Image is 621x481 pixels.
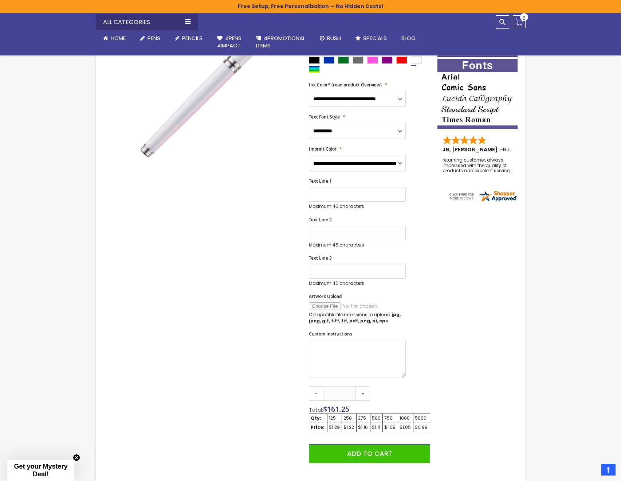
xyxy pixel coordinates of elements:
[513,15,526,28] a: 0
[14,463,67,478] span: Get your Mystery Deal!
[7,460,74,481] div: Get your Mystery Deal!Close teaser
[500,146,563,153] span: - ,
[309,217,332,223] span: Text Line 2
[249,30,313,54] a: 4PROMOTIONALITEMS
[309,406,323,414] span: Total:
[400,415,412,421] div: 1000
[182,34,203,42] span: Pencils
[415,415,428,421] div: 5000
[415,424,428,430] div: $0.99
[217,34,241,49] span: 4Pens 4impact
[343,424,355,430] div: $1.22
[401,34,416,42] span: Blog
[96,14,198,30] div: All Categories
[394,30,423,46] a: Blog
[329,424,341,430] div: $1.29
[111,34,126,42] span: Home
[384,424,396,430] div: $1.08
[443,146,500,153] span: JB, [PERSON_NAME]
[355,386,370,401] a: +
[327,34,341,42] span: Rush
[309,293,342,299] span: Artwork Upload
[309,242,406,248] p: Maximum 45 characters
[311,424,325,430] strong: Price:
[372,424,381,430] div: $1.11
[400,424,412,430] div: $1.05
[309,203,406,209] p: Maximum 45 characters
[443,158,513,173] div: returning customer, always impressed with the quality of products and excelent service, will retu...
[309,146,337,152] span: Imprint Color
[358,415,369,421] div: 375
[210,30,249,54] a: 4Pens4impact
[601,464,616,476] a: Top
[353,57,363,64] div: Grey
[329,415,341,421] div: 125
[384,415,396,421] div: 750
[133,30,168,46] a: Pens
[309,312,406,323] p: Compatible file extensions to upload:
[148,34,160,42] span: Pens
[343,415,355,421] div: 250
[309,178,332,184] span: Text Line 1
[323,57,334,64] div: Blue
[448,190,518,203] img: 4pens.com widget logo
[396,57,407,64] div: Red
[311,415,321,421] strong: Qty:
[309,82,382,88] span: Ink Color* (read product Overview)
[358,424,369,430] div: $1.16
[309,280,406,286] p: Maximum 45 characters
[309,255,332,261] span: Text Line 3
[503,146,512,153] span: NJ
[382,57,393,64] div: Purple
[448,198,518,204] a: 4pens.com certificate URL
[437,59,518,129] img: font-personalization-examples
[367,57,378,64] div: Pink
[327,404,349,414] span: 161.25
[309,311,401,323] strong: jpg, jpeg, gif, tiff, tif, pdf, png, ai, eps
[168,30,210,46] a: Pencils
[348,30,394,46] a: Specials
[309,114,340,120] span: Text Font Style
[323,404,349,414] span: $
[523,15,526,22] span: 0
[73,454,80,461] button: Close teaser
[309,386,323,401] a: -
[96,30,133,46] a: Home
[347,449,392,458] span: Add to Cart
[309,57,320,64] div: Black
[309,444,430,463] button: Add to Cart
[309,66,320,73] div: Assorted
[256,34,305,49] span: 4PROMOTIONAL ITEMS
[363,34,387,42] span: Specials
[372,415,381,421] div: 500
[338,57,349,64] div: Green
[313,30,348,46] a: Rush
[411,57,422,64] div: White
[309,331,352,337] span: Custom Instructions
